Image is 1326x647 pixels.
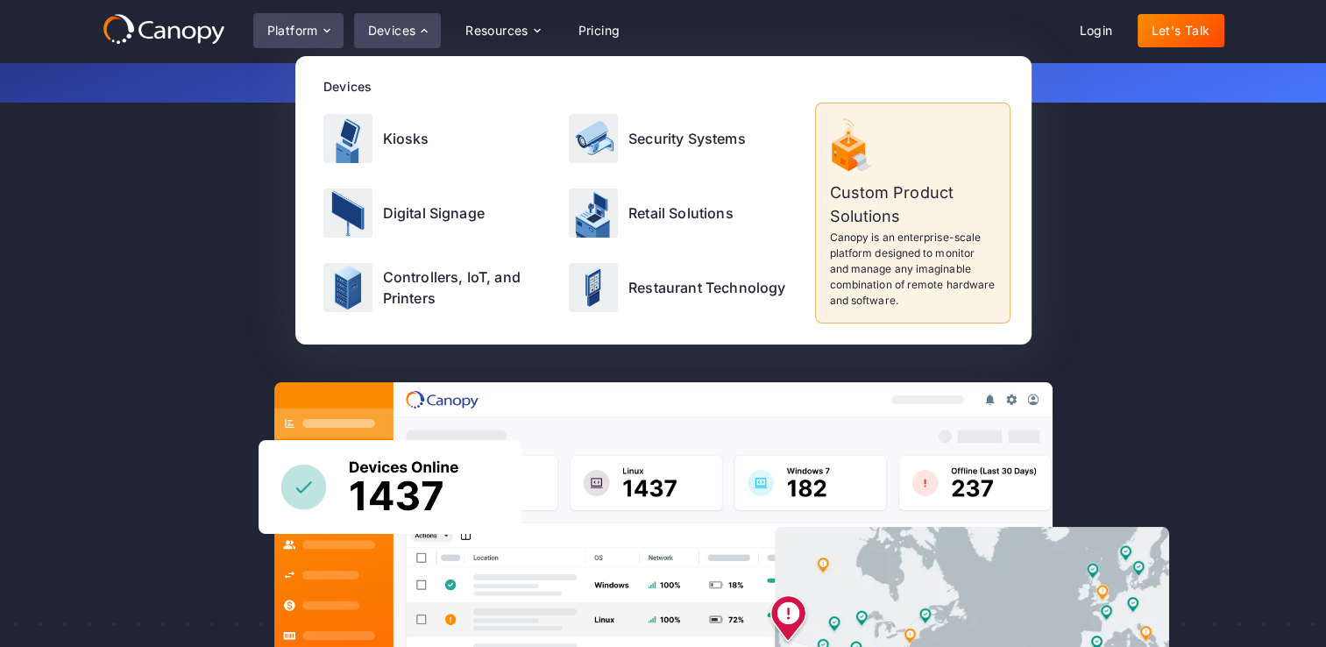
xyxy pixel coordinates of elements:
[1066,14,1127,47] a: Login
[316,177,559,248] a: Digital Signage
[383,203,485,224] p: Digital Signage
[354,13,442,48] div: Devices
[628,128,746,149] p: Security Systems
[234,74,1093,92] p: Get
[628,203,734,224] p: Retail Solutions
[316,103,559,174] a: Kiosks
[451,13,553,48] div: Resources
[830,181,996,228] p: Custom Product Solutions
[815,103,1010,323] a: Custom Product SolutionsCanopy is an enterprise-scale platform designed to monitor and manage any...
[295,56,1032,345] nav: Devices
[562,177,805,248] a: Retail Solutions
[465,25,528,37] div: Resources
[1138,14,1224,47] a: Let's Talk
[267,25,318,37] div: Platform
[253,13,344,48] div: Platform
[316,252,559,323] a: Controllers, IoT, and Printers
[259,440,521,534] img: Canopy sees how many devices are online
[564,14,635,47] a: Pricing
[323,77,1010,96] div: Devices
[830,230,996,309] p: Canopy is an enterprise-scale platform designed to monitor and manage any imaginable combination ...
[368,25,416,37] div: Devices
[383,128,429,149] p: Kiosks
[562,252,805,323] a: Restaurant Technology
[628,277,785,298] p: Restaurant Technology
[562,103,805,174] a: Security Systems
[383,267,552,309] p: Controllers, IoT, and Printers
